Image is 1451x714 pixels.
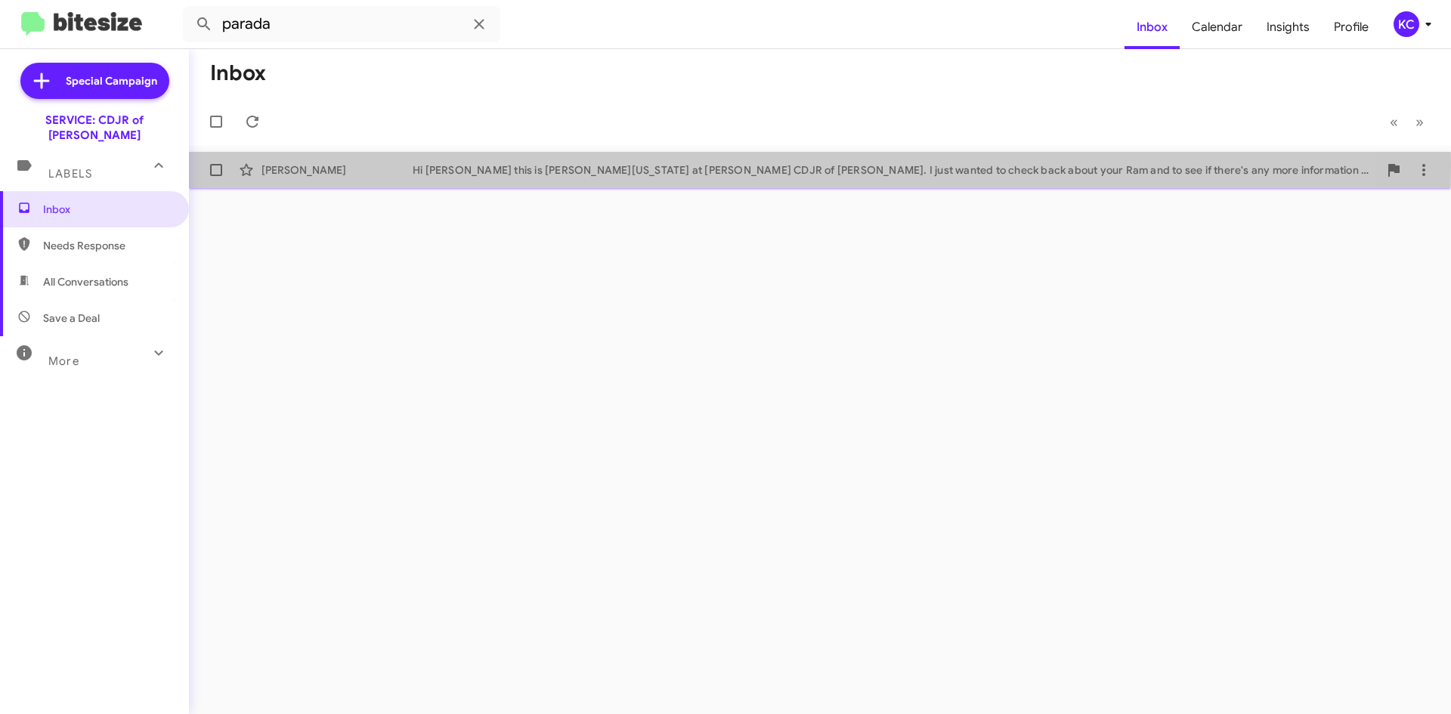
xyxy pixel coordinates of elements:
[1381,107,1407,138] button: Previous
[43,274,128,289] span: All Conversations
[1381,107,1433,138] nav: Page navigation example
[1180,5,1255,49] a: Calendar
[210,61,266,85] h1: Inbox
[1394,11,1419,37] div: KC
[1390,113,1398,131] span: «
[1322,5,1381,49] a: Profile
[261,162,413,178] div: [PERSON_NAME]
[48,354,79,368] span: More
[1406,107,1433,138] button: Next
[66,73,157,88] span: Special Campaign
[43,238,172,253] span: Needs Response
[43,311,100,326] span: Save a Deal
[1415,113,1424,131] span: »
[1381,11,1434,37] button: KC
[183,6,500,42] input: Search
[413,162,1378,178] div: Hi [PERSON_NAME] this is [PERSON_NAME][US_STATE] at [PERSON_NAME] CDJR of [PERSON_NAME]. I just w...
[1125,5,1180,49] a: Inbox
[48,167,92,181] span: Labels
[20,63,169,99] a: Special Campaign
[43,202,172,217] span: Inbox
[1255,5,1322,49] a: Insights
